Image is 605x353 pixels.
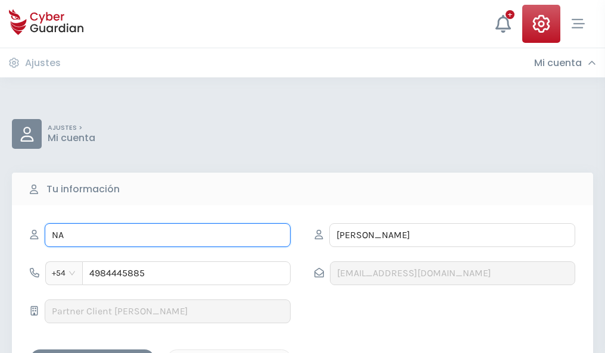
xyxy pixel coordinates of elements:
[46,182,120,196] b: Tu información
[52,264,76,282] span: +54
[534,57,596,69] div: Mi cuenta
[48,124,95,132] p: AJUSTES >
[506,10,514,19] div: +
[25,57,61,69] h3: Ajustes
[48,132,95,144] p: Mi cuenta
[534,57,582,69] h3: Mi cuenta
